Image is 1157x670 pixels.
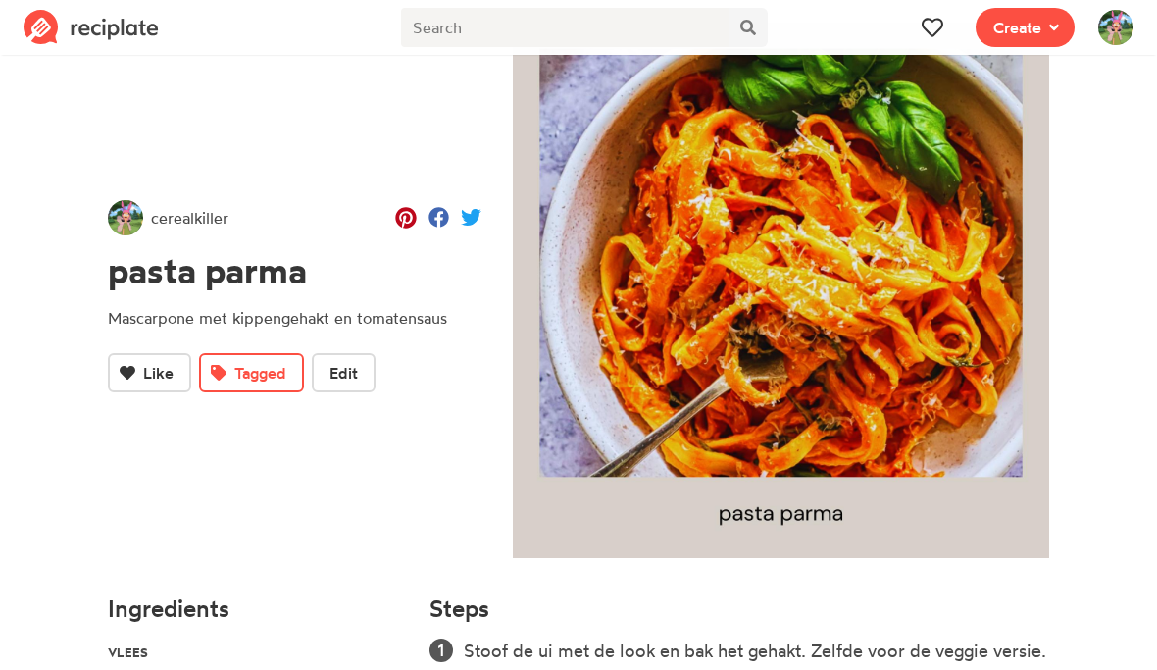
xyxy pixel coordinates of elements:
[108,353,191,392] button: Like
[151,206,228,230] span: cerealkiller
[108,638,406,668] li: VLEES
[312,353,376,392] button: Edit
[108,251,481,291] h1: pasta parma
[234,361,286,385] span: Tagged
[108,595,406,622] h4: Ingredients
[1098,10,1133,45] img: User's avatar
[108,306,481,330] p: Mascarpone met kippengehakt en tomatensaus
[329,361,358,385] span: Edit
[429,595,489,622] h4: Steps
[993,16,1041,39] span: Create
[513,23,1049,559] img: Recipe of pasta parma by cerealkiller
[108,200,143,235] img: User's avatar
[976,8,1075,47] button: Create
[108,200,228,235] a: cerealkiller
[24,10,159,45] img: Reciplate
[401,8,728,47] input: Search
[143,361,174,385] span: Like
[199,353,304,392] button: Tagged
